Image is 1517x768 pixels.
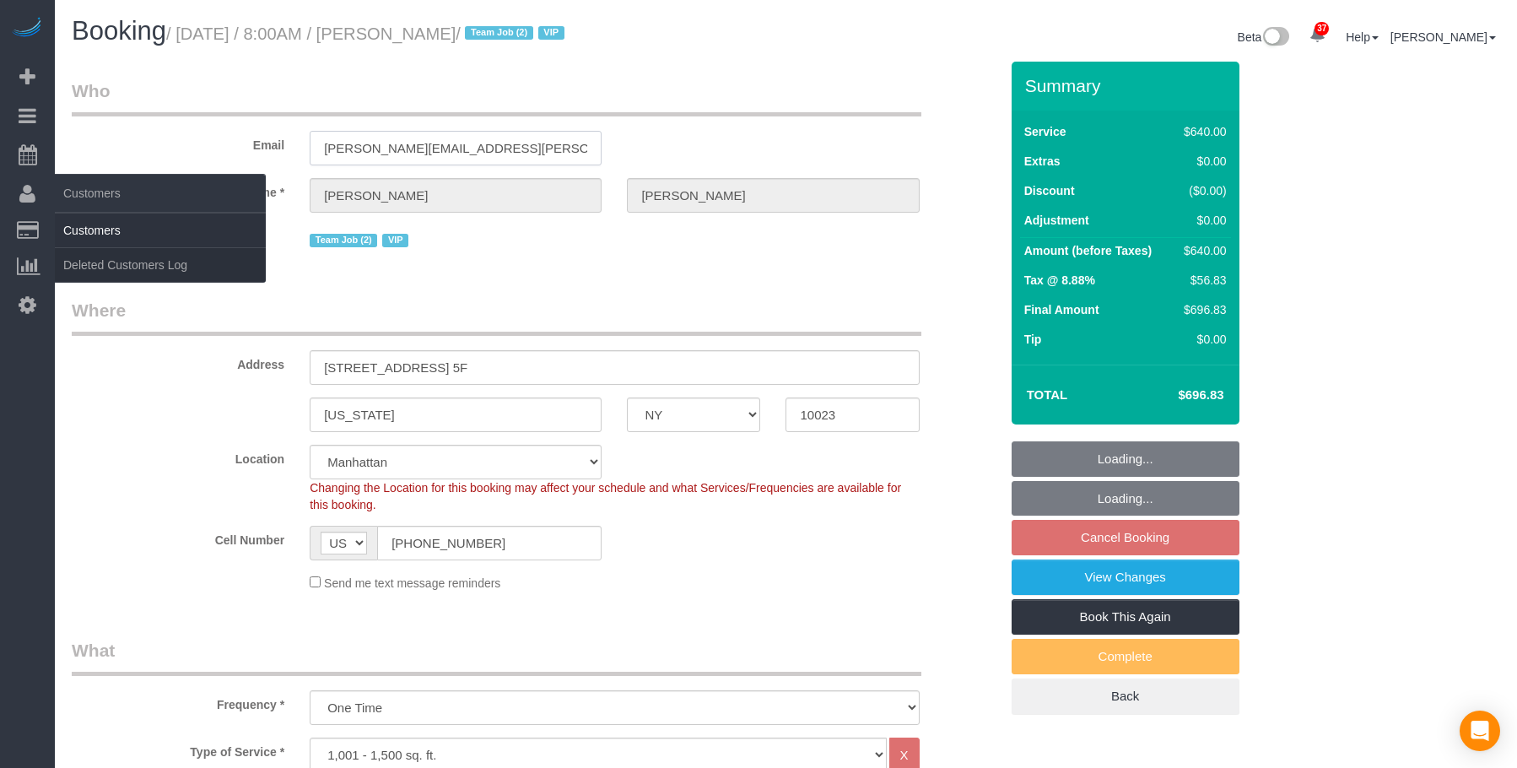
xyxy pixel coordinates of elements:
[1346,30,1379,44] a: Help
[310,131,602,165] input: Email
[1177,153,1226,170] div: $0.00
[310,178,602,213] input: First Name
[1177,212,1226,229] div: $0.00
[1177,301,1226,318] div: $696.83
[1024,272,1095,289] label: Tax @ 8.88%
[465,26,532,40] span: Team Job (2)
[72,16,166,46] span: Booking
[1177,123,1226,140] div: $640.00
[1301,17,1334,54] a: 37
[310,234,377,247] span: Team Job (2)
[72,638,921,676] legend: What
[59,690,297,713] label: Frequency *
[1390,30,1496,44] a: [PERSON_NAME]
[324,576,500,590] span: Send me text message reminders
[59,738,297,760] label: Type of Service *
[59,350,297,373] label: Address
[1025,76,1231,95] h3: Summary
[72,78,921,116] legend: Who
[310,398,602,432] input: City
[55,214,266,247] a: Customers
[1024,153,1061,170] label: Extras
[55,174,266,213] span: Customers
[1177,272,1226,289] div: $56.83
[55,213,266,283] ul: Customers
[1177,182,1226,199] div: ($0.00)
[1238,30,1290,44] a: Beta
[1012,599,1239,635] a: Book This Again
[1127,388,1223,403] h4: $696.83
[456,24,569,43] span: /
[1024,242,1152,259] label: Amount (before Taxes)
[1024,123,1066,140] label: Service
[1024,182,1075,199] label: Discount
[1177,331,1226,348] div: $0.00
[59,131,297,154] label: Email
[1024,301,1099,318] label: Final Amount
[59,445,297,468] label: Location
[55,248,266,282] a: Deleted Customers Log
[1460,711,1500,751] div: Open Intercom Messenger
[1024,212,1089,229] label: Adjustment
[72,298,921,336] legend: Where
[1315,22,1329,35] span: 37
[10,17,44,41] img: Automaid Logo
[310,481,901,511] span: Changing the Location for this booking may affect your schedule and what Services/Frequencies are...
[1177,242,1226,259] div: $640.00
[1012,560,1239,595] a: View Changes
[377,526,602,560] input: Cell Number
[785,398,919,432] input: Zip Code
[627,178,919,213] input: Last Name
[1027,387,1068,402] strong: Total
[538,26,564,40] span: VIP
[1012,679,1239,714] a: Back
[59,526,297,549] label: Cell Number
[166,24,570,43] small: / [DATE] / 8:00AM / [PERSON_NAME]
[1024,331,1042,348] label: Tip
[382,234,408,247] span: VIP
[1261,27,1289,49] img: New interface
